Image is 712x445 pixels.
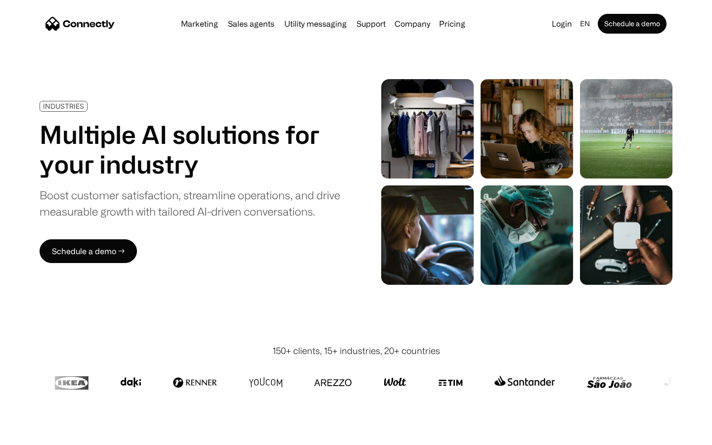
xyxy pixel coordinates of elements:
div: 150+ clients, 15+ industries, 20+ countries [272,344,440,357]
div: en [580,17,590,31]
a: Schedule a demo [598,14,667,34]
aside: Language selected: English [10,427,59,442]
a: Schedule a demo → [40,239,137,263]
div: Company [395,17,430,31]
a: Pricing [435,20,469,28]
a: Sales agents [224,20,278,28]
a: Utility messaging [280,20,351,28]
div: en [576,17,596,31]
a: Login [548,17,576,31]
ul: Language list [20,428,59,442]
a: Support [353,20,390,28]
a: Marketing [177,20,222,28]
div: Company [392,17,433,31]
div: INDUSTRIES [43,102,84,110]
div: Boost customer satisfaction, streamline operations, and drive measurable growth with tailored AI-... [40,187,340,220]
a: home [45,16,115,31]
h1: Multiple AI solutions for your industry [40,120,340,179]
